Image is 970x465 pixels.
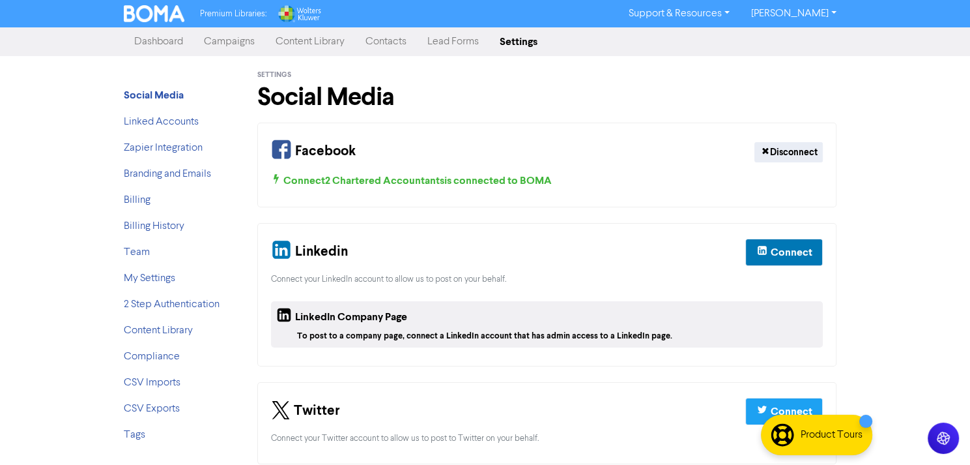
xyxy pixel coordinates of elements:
div: Facebook [271,136,356,168]
a: Linked Accounts [124,117,199,127]
a: Campaigns [193,29,265,55]
a: Lead Forms [417,29,489,55]
div: Connect your Twitter account to allow us to post to Twitter on your behalf. [271,432,823,445]
div: Connect2 Chartered Accountants is connected to BOMA [271,173,823,188]
div: Your Linkedin and Company Page Connection [257,223,837,367]
a: Billing History [124,221,184,232]
a: Content Library [265,29,355,55]
div: Your Facebook Connection [257,123,837,207]
a: Social Media [124,91,184,101]
a: Zapier Integration [124,143,203,153]
a: [PERSON_NAME] [740,3,846,24]
div: Twitter [271,396,340,427]
a: CSV Imports [124,378,180,388]
a: Support & Resources [618,3,740,24]
div: LinkedIn Company Page [276,307,407,330]
span: Settings [257,70,291,80]
button: Disconnect [754,142,823,162]
a: Settings [489,29,548,55]
a: Compliance [124,352,180,362]
button: Connect [745,239,823,266]
div: Connect your LinkedIn account to allow us to post on your behalf. [271,273,823,286]
h1: Social Media [257,82,837,112]
div: Your Twitter Connection [257,382,837,464]
button: Connect [745,398,823,425]
a: Content Library [124,325,193,336]
div: Connect [770,404,812,419]
a: Dashboard [124,29,193,55]
div: Linkedin [271,237,348,268]
span: Premium Libraries: [200,10,266,18]
strong: Social Media [124,89,184,102]
div: Connect [770,245,812,260]
a: Contacts [355,29,417,55]
img: Wolters Kluwer [277,5,321,22]
a: 2 Step Authentication [124,299,220,310]
iframe: Chat Widget [905,402,970,465]
a: My Settings [124,273,175,284]
a: Branding and Emails [124,169,211,179]
a: Billing [124,195,150,205]
a: Team [124,247,150,258]
img: BOMA Logo [124,5,185,22]
a: Tags [124,430,145,440]
div: To post to a company page, connect a LinkedIn account that has admin access to a LinkedIn page. [297,330,818,342]
a: CSV Exports [124,404,180,414]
